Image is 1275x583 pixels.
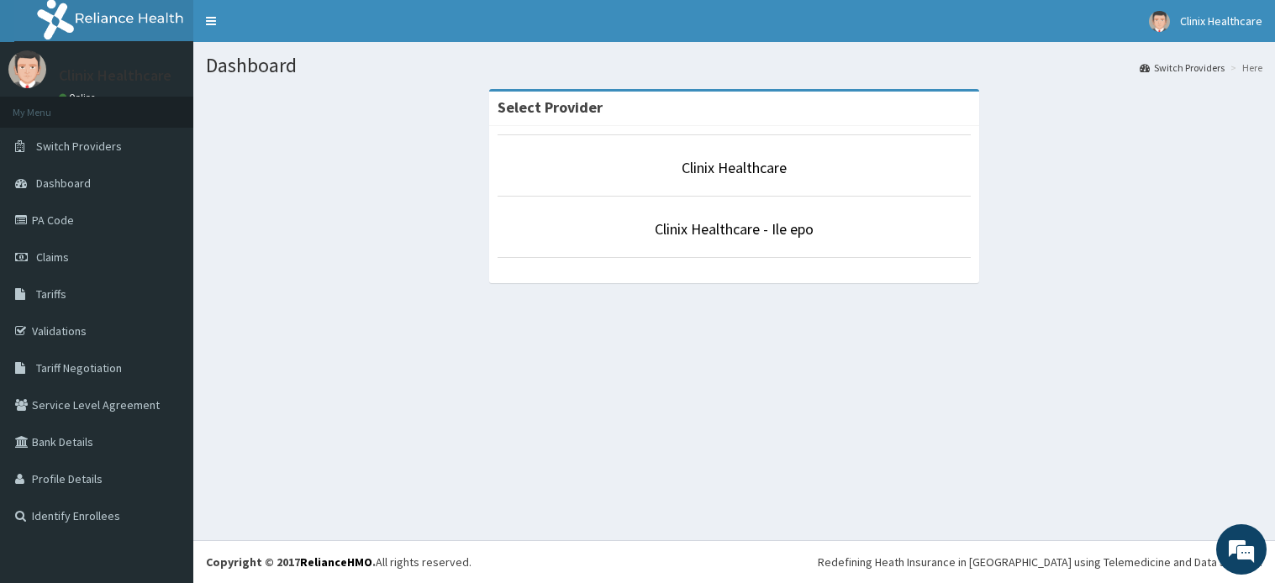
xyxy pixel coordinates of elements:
span: Dashboard [36,176,91,191]
footer: All rights reserved. [193,540,1275,583]
li: Here [1226,60,1262,75]
span: Claims [36,249,69,265]
span: Clinix Healthcare [1180,13,1262,29]
a: Switch Providers [1140,60,1225,75]
a: Online [59,92,99,103]
span: Tariffs [36,286,66,302]
div: Redefining Heath Insurance in [GEOGRAPHIC_DATA] using Telemedicine and Data Science! [818,554,1262,570]
span: Switch Providers [36,139,122,154]
a: Clinix Healthcare - Ile epo [655,219,814,239]
a: RelianceHMO [300,554,372,570]
strong: Select Provider [498,97,603,117]
h1: Dashboard [206,55,1262,76]
strong: Copyright © 2017 . [206,554,376,570]
span: Tariff Negotiation [36,360,122,376]
a: Clinix Healthcare [682,158,787,177]
img: User Image [1149,11,1170,32]
p: Clinix Healthcare [59,68,171,83]
img: User Image [8,50,46,88]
